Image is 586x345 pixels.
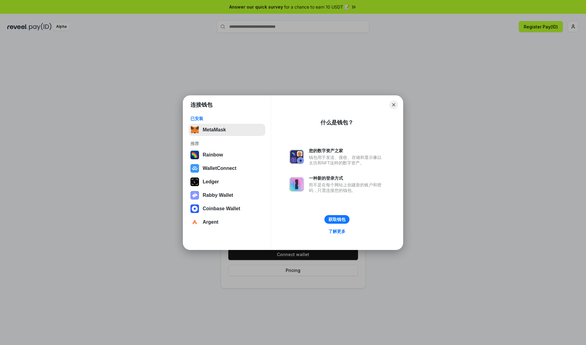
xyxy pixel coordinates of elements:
[190,141,263,146] div: 推荐
[190,204,199,213] img: svg+xml,%3Csvg%20width%3D%2228%22%20height%3D%2228%22%20viewBox%3D%220%200%2028%2028%22%20fill%3D...
[289,149,304,164] img: svg+xml,%3Csvg%20xmlns%3D%22http%3A%2F%2Fwww.w3.org%2F2000%2Fsvg%22%20fill%3D%22none%22%20viewBox...
[289,177,304,192] img: svg+xml,%3Csvg%20xmlns%3D%22http%3A%2F%2Fwww.w3.org%2F2000%2Fsvg%22%20fill%3D%22none%22%20viewBox...
[309,155,385,166] div: 钱包用于发送、接收、存储和显示像以太坊和NFT这样的数字资产。
[309,148,385,153] div: 您的数字资产之家
[325,227,349,235] a: 了解更多
[190,218,199,226] img: svg+xml,%3Csvg%20width%3D%2228%22%20height%3D%2228%22%20viewBox%3D%220%200%2028%2028%22%20fill%3D...
[189,149,265,161] button: Rainbow
[203,219,219,225] div: Argent
[190,126,199,134] img: svg+xml,%3Csvg%20fill%3D%22none%22%20height%3D%2233%22%20viewBox%3D%220%200%2035%2033%22%20width%...
[309,175,385,181] div: 一种新的登录方式
[190,151,199,159] img: svg+xml,%3Csvg%20width%3D%22120%22%20height%3D%22120%22%20viewBox%3D%220%200%20120%20120%22%20fil...
[203,152,223,158] div: Rainbow
[189,176,265,188] button: Ledger
[324,215,349,224] button: 获取钱包
[190,101,212,108] h1: 连接钱包
[189,189,265,201] button: Rabby Wallet
[189,162,265,174] button: WalletConnect
[389,101,398,109] button: Close
[190,191,199,200] img: svg+xml,%3Csvg%20xmlns%3D%22http%3A%2F%2Fwww.w3.org%2F2000%2Fsvg%22%20fill%3D%22none%22%20viewBox...
[328,217,345,222] div: 获取钱包
[203,179,219,185] div: Ledger
[203,193,233,198] div: Rabby Wallet
[190,116,263,121] div: 已安装
[320,119,353,126] div: 什么是钱包？
[189,124,265,136] button: MetaMask
[190,178,199,186] img: svg+xml,%3Csvg%20xmlns%3D%22http%3A%2F%2Fwww.w3.org%2F2000%2Fsvg%22%20width%3D%2228%22%20height%3...
[309,182,385,193] div: 而不是在每个网站上创建新的账户和密码，只需连接您的钱包。
[203,206,240,211] div: Coinbase Wallet
[328,229,345,234] div: 了解更多
[189,216,265,228] button: Argent
[189,203,265,215] button: Coinbase Wallet
[190,164,199,173] img: svg+xml,%3Csvg%20width%3D%2228%22%20height%3D%2228%22%20viewBox%3D%220%200%2028%2028%22%20fill%3D...
[203,127,226,133] div: MetaMask
[203,166,237,171] div: WalletConnect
